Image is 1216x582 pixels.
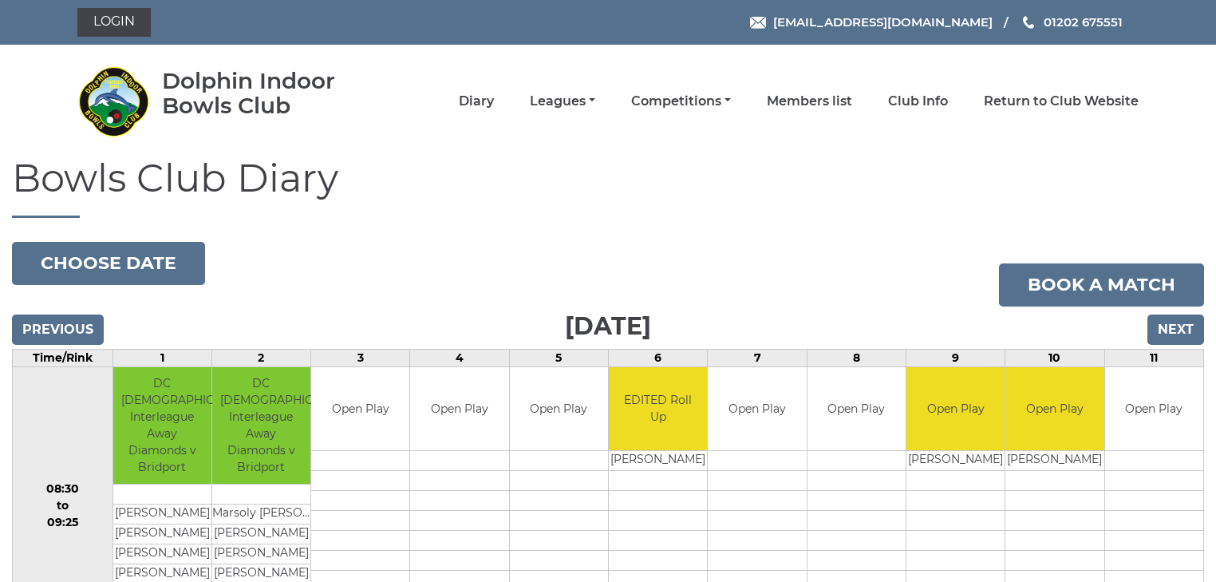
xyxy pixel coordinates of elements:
a: Phone us 01202 675551 [1021,13,1123,31]
td: Open Play [1005,367,1103,451]
td: Open Play [510,367,608,451]
a: Email [EMAIL_ADDRESS][DOMAIN_NAME] [750,13,993,31]
td: EDITED Roll Up [609,367,707,451]
td: [PERSON_NAME] [1005,451,1103,471]
button: Choose date [12,242,205,285]
span: [EMAIL_ADDRESS][DOMAIN_NAME] [773,14,993,30]
span: 01202 675551 [1044,14,1123,30]
input: Next [1147,315,1204,345]
img: Dolphin Indoor Bowls Club [77,65,149,137]
td: Marsoly [PERSON_NAME] [212,504,310,524]
td: Open Play [410,367,508,451]
td: Time/Rink [13,349,113,366]
td: 6 [609,349,708,366]
a: Leagues [530,93,595,110]
td: 3 [311,349,410,366]
a: Book a match [999,263,1204,307]
a: Diary [459,93,494,110]
td: 2 [211,349,310,366]
td: 9 [906,349,1005,366]
td: 10 [1005,349,1104,366]
div: Dolphin Indoor Bowls Club [162,69,381,118]
a: Competitions [631,93,731,110]
input: Previous [12,315,104,345]
td: [PERSON_NAME] [212,544,310,564]
td: 4 [410,349,509,366]
td: DC [DEMOGRAPHIC_DATA] Interleague Away Diamonds v Bridport [212,367,310,485]
td: Open Play [311,367,409,451]
td: [PERSON_NAME] [113,544,211,564]
td: Open Play [906,367,1005,451]
img: Email [750,17,766,29]
td: Open Play [1105,367,1203,451]
td: [PERSON_NAME] [906,451,1005,471]
td: Open Play [708,367,806,451]
td: [PERSON_NAME] [609,451,707,471]
a: Login [77,8,151,37]
td: [PERSON_NAME] [113,504,211,524]
td: [PERSON_NAME] [212,524,310,544]
img: Phone us [1023,16,1034,29]
td: 7 [708,349,807,366]
td: 1 [113,349,211,366]
td: 11 [1104,349,1203,366]
td: 8 [807,349,906,366]
td: Open Play [807,367,906,451]
td: [PERSON_NAME] [113,524,211,544]
td: 5 [509,349,608,366]
a: Club Info [888,93,948,110]
h1: Bowls Club Diary [12,157,1204,218]
td: DC [DEMOGRAPHIC_DATA] Interleague Away Diamonds v Bridport [113,367,211,485]
a: Return to Club Website [984,93,1139,110]
a: Members list [767,93,852,110]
